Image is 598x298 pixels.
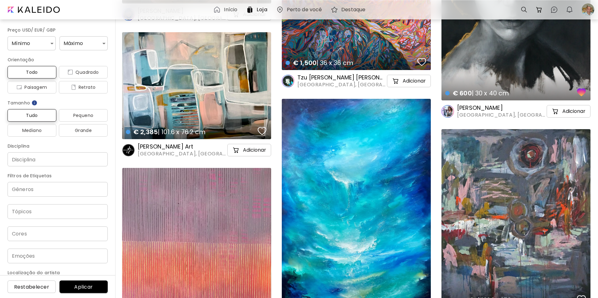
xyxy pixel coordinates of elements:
[457,112,545,119] span: [GEOGRAPHIC_DATA], [GEOGRAPHIC_DATA]
[392,77,400,85] img: cart-icon
[68,70,73,75] img: icon
[564,4,575,15] button: bellIcon
[256,125,268,137] button: favorites
[138,143,226,150] h6: [PERSON_NAME] Art
[8,66,56,78] button: Todo
[445,89,575,97] h4: | 30 x 40 cm
[59,280,108,293] button: Aplicar
[13,68,51,76] span: Todo
[8,99,108,107] h6: Tamanho
[547,105,590,118] button: cart-iconAdicionar
[122,143,271,157] a: [PERSON_NAME] Art[GEOGRAPHIC_DATA], [GEOGRAPHIC_DATA]cart-iconAdicionar
[8,81,56,93] button: iconPaisagem
[232,146,240,154] img: cart-icon
[8,124,56,137] button: Mediano
[276,6,325,13] a: Perto de você
[566,6,573,13] img: bellIcon
[59,36,108,50] div: Máximo
[17,85,22,90] img: icon
[8,109,56,122] button: Tudo
[31,100,38,106] img: info
[552,108,559,115] img: cart-icon
[133,128,158,136] span: € 2,385
[416,56,428,68] button: favorites
[297,74,386,81] h6: Tzu [PERSON_NAME] [PERSON_NAME]
[8,56,108,63] h6: Orientação
[286,59,415,67] h4: | 36 x 36 cm
[126,128,256,136] h4: | 101.6 x 76.2 cm
[64,68,103,76] span: Quadrado
[287,7,322,12] h6: Perto de você
[64,284,103,290] span: Aplicar
[441,104,590,119] a: [PERSON_NAME][GEOGRAPHIC_DATA], [GEOGRAPHIC_DATA]cart-iconAdicionar
[8,269,108,276] h6: Localização do artista
[297,81,386,88] span: [GEOGRAPHIC_DATA], [GEOGRAPHIC_DATA]
[282,74,431,88] a: Tzu [PERSON_NAME] [PERSON_NAME][GEOGRAPHIC_DATA], [GEOGRAPHIC_DATA]cart-iconAdicionar
[8,280,56,293] button: Restabelecer
[403,78,426,84] h5: Adicionar
[8,36,56,50] div: Mínimo
[293,58,317,67] span: € 1,500
[64,112,103,119] span: Pequeno
[59,109,108,122] button: Pequeno
[575,86,587,98] button: favorites
[457,104,545,112] h6: [PERSON_NAME]
[227,144,271,156] button: cart-iconAdicionar
[341,7,365,12] h6: Destaque
[59,81,108,93] button: iconRetrato
[64,83,103,91] span: Retrato
[13,284,51,290] span: Restabelecer
[535,6,543,13] img: cart
[331,6,368,13] a: Destaque
[453,89,472,98] span: € 600
[59,66,108,78] button: iconQuadrado
[387,75,431,87] button: cart-iconAdicionar
[257,7,267,12] h6: Loja
[8,26,108,34] h6: Preço USD/ EUR/ GBP
[550,6,558,13] img: chatIcon
[246,6,270,13] a: Loja
[8,172,108,179] h6: Filtros de Etiquetas
[71,85,76,90] img: icon
[224,7,237,12] h6: Início
[8,142,108,150] h6: Disciplina
[13,127,51,134] span: Mediano
[13,112,51,119] span: Tudo
[243,147,266,153] h5: Adicionar
[213,6,240,13] a: Início
[13,83,51,91] span: Paisagem
[59,124,108,137] button: Grande
[138,150,226,157] span: [GEOGRAPHIC_DATA], [GEOGRAPHIC_DATA]
[64,127,103,134] span: Grande
[562,108,585,114] h5: Adicionar
[122,32,271,139] a: € 2,385| 101.6 x 76.2 cmfavoriteshttps://cdn.kaleido.art/CDN/Artwork/169746/Primary/medium.webp?u...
